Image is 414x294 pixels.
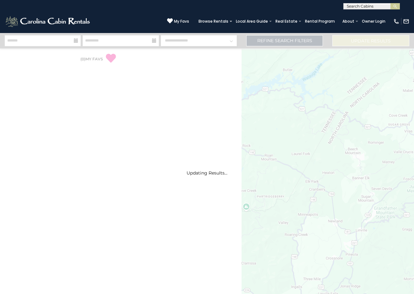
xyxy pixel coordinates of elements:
a: Rental Program [302,17,338,26]
img: mail-regular-white.png [403,18,409,25]
a: My Favs [167,18,189,25]
img: phone-regular-white.png [393,18,400,25]
a: Browse Rentals [195,17,232,26]
a: Owner Login [359,17,389,26]
a: Local Area Guide [233,17,271,26]
a: Real Estate [272,17,301,26]
a: About [339,17,357,26]
img: White-1-2.png [5,15,92,28]
span: My Favs [174,19,189,24]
